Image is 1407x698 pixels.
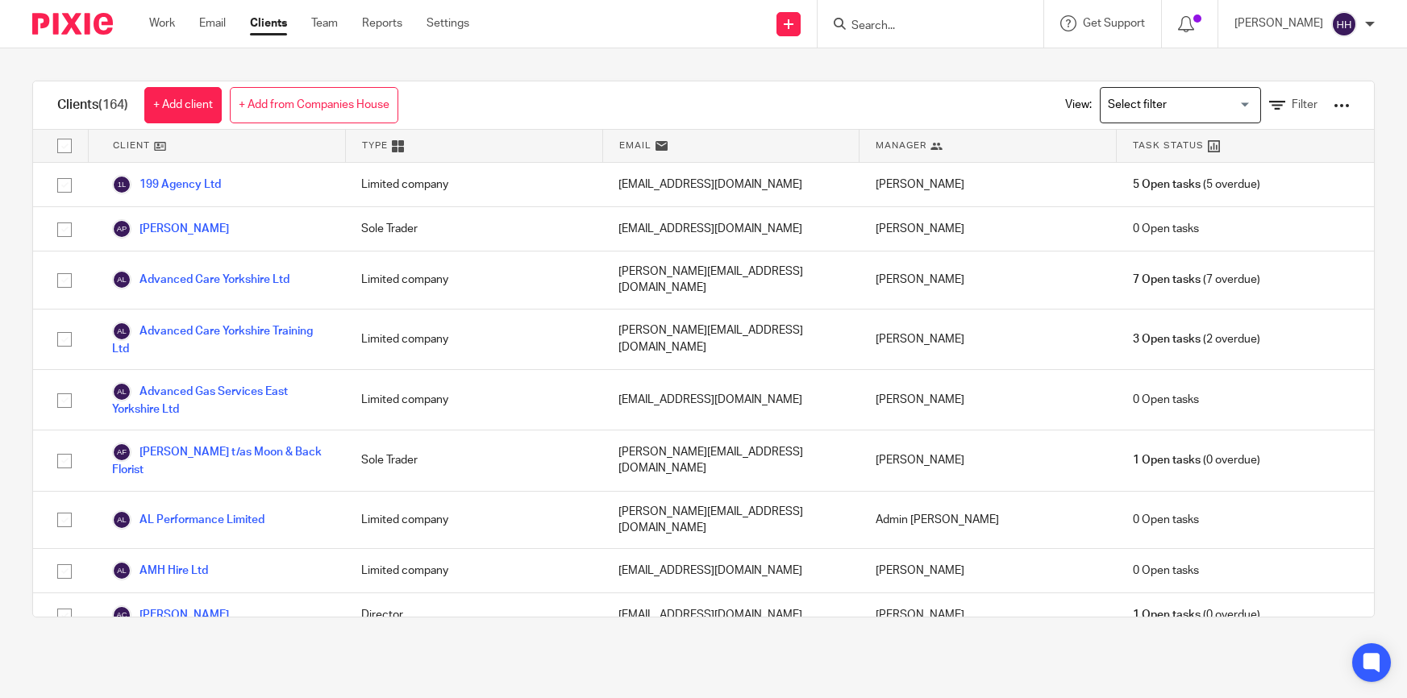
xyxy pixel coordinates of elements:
[1133,177,1260,193] span: (5 overdue)
[345,593,602,637] div: Director
[112,605,229,625] a: [PERSON_NAME]
[602,163,860,206] div: [EMAIL_ADDRESS][DOMAIN_NAME]
[602,549,860,592] div: [EMAIL_ADDRESS][DOMAIN_NAME]
[112,322,329,357] a: Advanced Care Yorkshire Training Ltd
[49,131,80,161] input: Select all
[345,310,602,369] div: Limited company
[860,370,1117,430] div: [PERSON_NAME]
[602,207,860,251] div: [EMAIL_ADDRESS][DOMAIN_NAME]
[860,207,1117,251] div: [PERSON_NAME]
[850,19,995,34] input: Search
[602,492,860,549] div: [PERSON_NAME][EMAIL_ADDRESS][DOMAIN_NAME]
[345,549,602,592] div: Limited company
[1083,18,1145,29] span: Get Support
[860,163,1117,206] div: [PERSON_NAME]
[1133,607,1260,623] span: (0 overdue)
[112,219,229,239] a: [PERSON_NAME]
[345,207,602,251] div: Sole Trader
[1133,392,1199,408] span: 0 Open tasks
[1234,15,1323,31] p: [PERSON_NAME]
[98,98,128,111] span: (164)
[860,251,1117,309] div: [PERSON_NAME]
[1133,177,1201,193] span: 5 Open tasks
[427,15,469,31] a: Settings
[860,549,1117,592] div: [PERSON_NAME]
[619,139,651,152] span: Email
[1292,99,1318,110] span: Filter
[1133,272,1201,288] span: 7 Open tasks
[602,370,860,430] div: [EMAIL_ADDRESS][DOMAIN_NAME]
[1133,452,1260,468] span: (0 overdue)
[345,163,602,206] div: Limited company
[144,87,222,123] a: + Add client
[112,442,329,478] a: [PERSON_NAME] t/as Moon & Back Florist
[602,430,860,490] div: [PERSON_NAME][EMAIL_ADDRESS][DOMAIN_NAME]
[1133,607,1201,623] span: 1 Open tasks
[113,139,150,152] span: Client
[1133,452,1201,468] span: 1 Open tasks
[149,15,175,31] a: Work
[1133,139,1204,152] span: Task Status
[57,97,128,114] h1: Clients
[112,270,131,289] img: svg%3E
[112,322,131,341] img: svg%3E
[1133,272,1260,288] span: (7 overdue)
[602,310,860,369] div: [PERSON_NAME][EMAIL_ADDRESS][DOMAIN_NAME]
[1100,87,1261,123] div: Search for option
[362,139,388,152] span: Type
[112,270,289,289] a: Advanced Care Yorkshire Ltd
[860,492,1117,549] div: Admin [PERSON_NAME]
[1133,331,1260,347] span: (2 overdue)
[32,13,113,35] img: Pixie
[112,605,131,625] img: svg%3E
[112,382,131,401] img: svg%3E
[112,175,131,194] img: svg%3E
[250,15,287,31] a: Clients
[1331,11,1357,37] img: svg%3E
[602,593,860,637] div: [EMAIL_ADDRESS][DOMAIN_NAME]
[860,310,1117,369] div: [PERSON_NAME]
[112,561,131,580] img: svg%3E
[199,15,226,31] a: Email
[112,175,221,194] a: 199 Agency Ltd
[602,251,860,309] div: [PERSON_NAME][EMAIL_ADDRESS][DOMAIN_NAME]
[1133,331,1201,347] span: 3 Open tasks
[860,430,1117,490] div: [PERSON_NAME]
[860,593,1117,637] div: [PERSON_NAME]
[1041,81,1350,129] div: View:
[1133,512,1199,528] span: 0 Open tasks
[362,15,402,31] a: Reports
[345,251,602,309] div: Limited company
[311,15,338,31] a: Team
[345,492,602,549] div: Limited company
[345,370,602,430] div: Limited company
[1102,91,1251,119] input: Search for option
[345,430,602,490] div: Sole Trader
[112,442,131,462] img: svg%3E
[876,139,926,152] span: Manager
[112,510,131,530] img: svg%3E
[230,87,398,123] a: + Add from Companies House
[112,510,264,530] a: AL Performance Limited
[112,219,131,239] img: svg%3E
[1133,221,1199,237] span: 0 Open tasks
[112,382,329,418] a: Advanced Gas Services East Yorkshire Ltd
[1133,563,1199,579] span: 0 Open tasks
[112,561,208,580] a: AMH Hire Ltd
